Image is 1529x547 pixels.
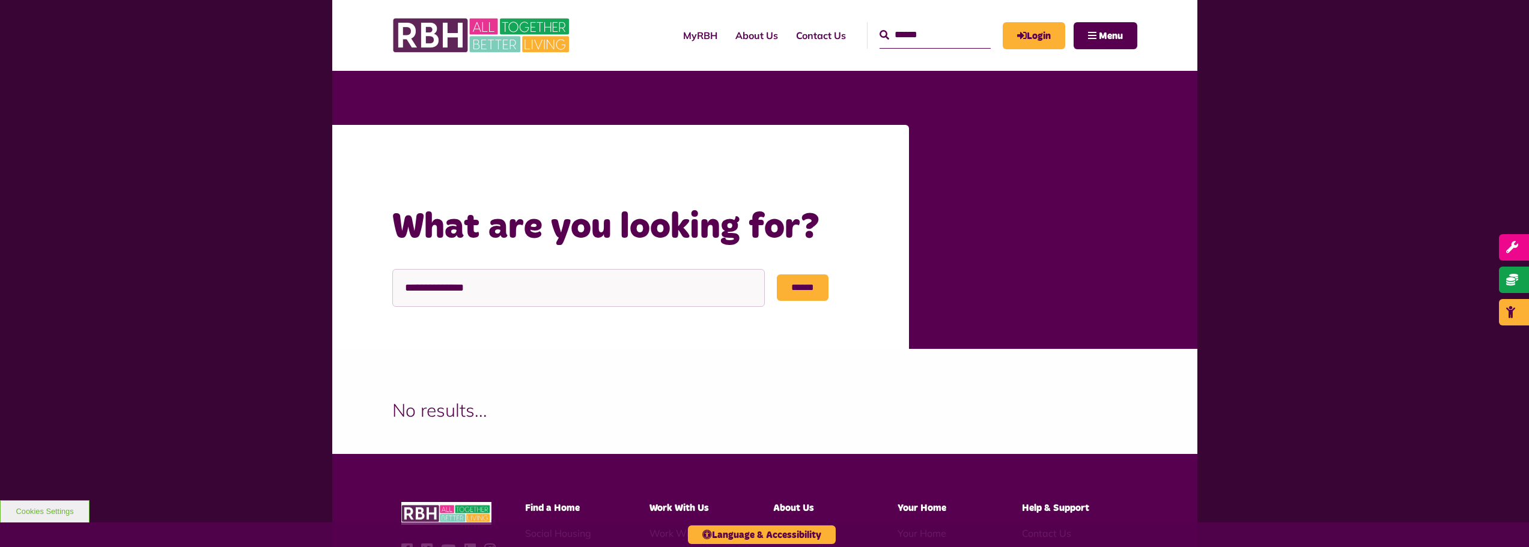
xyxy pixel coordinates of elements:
span: Help & Support [1022,503,1089,513]
h1: What are you looking for? [392,204,885,251]
span: About Us [773,503,814,513]
img: RBH [401,502,491,525]
button: Language & Accessibility [688,525,836,544]
span: Menu [1099,31,1123,41]
img: RBH [392,12,573,59]
span: Your Home [898,503,946,513]
button: Navigation [1074,22,1137,49]
a: Home [461,159,491,172]
span: Find a Home [525,503,580,513]
iframe: Netcall Web Assistant for live chat [1475,493,1529,547]
a: MyRBH [674,19,726,52]
a: What are you looking for? [507,159,643,172]
a: MyRBH [1003,22,1065,49]
a: Contact Us [787,19,855,52]
p: No results... [392,397,1137,424]
span: Work With Us [649,503,709,513]
a: About Us [726,19,787,52]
